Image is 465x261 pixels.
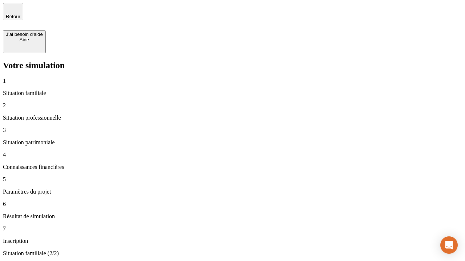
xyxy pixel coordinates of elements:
[3,250,462,257] p: Situation familiale (2/2)
[3,225,462,232] p: 7
[3,139,462,146] p: Situation patrimoniale
[3,78,462,84] p: 1
[3,127,462,133] p: 3
[3,115,462,121] p: Situation professionnelle
[3,30,46,53] button: J’ai besoin d'aideAide
[3,102,462,109] p: 2
[6,37,43,42] div: Aide
[6,14,20,19] span: Retour
[3,152,462,158] p: 4
[3,188,462,195] p: Paramètres du projet
[3,213,462,220] p: Résultat de simulation
[3,90,462,96] p: Situation familiale
[3,176,462,183] p: 5
[3,164,462,170] p: Connaissances financières
[6,32,43,37] div: J’ai besoin d'aide
[3,238,462,244] p: Inscription
[3,61,462,70] h2: Votre simulation
[3,3,23,20] button: Retour
[440,236,458,254] div: Open Intercom Messenger
[3,201,462,207] p: 6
